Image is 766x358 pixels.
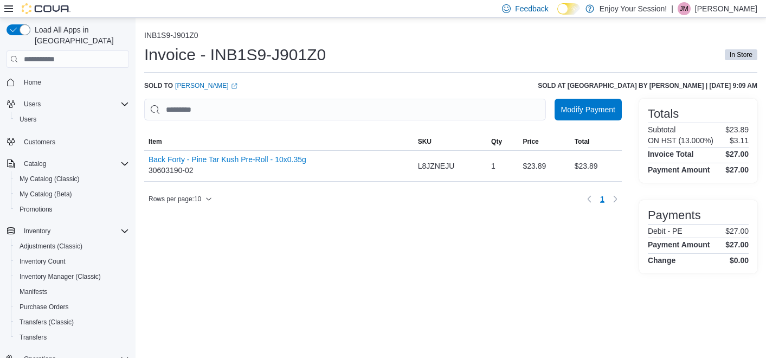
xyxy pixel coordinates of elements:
[144,99,546,120] input: This is a search bar. As you type, the results lower in the page will automatically filter.
[20,272,101,281] span: Inventory Manager (Classic)
[144,133,414,150] button: Item
[20,287,47,296] span: Manifests
[538,81,757,90] h6: Sold at [GEOGRAPHIC_DATA] by [PERSON_NAME] | [DATE] 9:09 AM
[20,205,53,214] span: Promotions
[15,331,129,344] span: Transfers
[24,100,41,108] span: Users
[24,159,46,168] span: Catalog
[144,44,326,66] h1: Invoice - INB1S9-J901Z0
[487,133,518,150] button: Qty
[2,97,133,112] button: Users
[15,172,84,186] a: My Catalog (Classic)
[24,227,50,235] span: Inventory
[648,150,694,158] h4: Invoice Total
[11,239,133,254] button: Adjustments (Classic)
[15,240,129,253] span: Adjustments (Classic)
[2,133,133,149] button: Customers
[15,316,129,329] span: Transfers (Classic)
[680,2,688,15] span: JM
[20,190,72,199] span: My Catalog (Beta)
[24,138,55,146] span: Customers
[20,135,129,148] span: Customers
[20,257,66,266] span: Inventory Count
[15,270,105,283] a: Inventory Manager (Classic)
[15,255,129,268] span: Inventory Count
[648,227,683,235] h6: Debit - PE
[11,112,133,127] button: Users
[15,255,70,268] a: Inventory Count
[518,155,570,177] div: $23.89
[144,31,757,42] nav: An example of EuiBreadcrumbs
[20,242,82,251] span: Adjustments (Classic)
[15,188,129,201] span: My Catalog (Beta)
[11,254,133,269] button: Inventory Count
[144,31,198,40] button: INB1S9-J901Z0
[725,165,749,174] h4: $27.00
[487,155,518,177] div: 1
[609,193,622,206] button: Next page
[648,209,701,222] h3: Payments
[555,99,622,120] button: Modify Payment
[231,83,237,90] svg: External link
[725,227,749,235] p: $27.00
[518,133,570,150] button: Price
[725,240,749,249] h4: $27.00
[15,113,129,126] span: Users
[20,98,129,111] span: Users
[20,175,80,183] span: My Catalog (Classic)
[575,137,590,146] span: Total
[11,284,133,299] button: Manifests
[418,137,432,146] span: SKU
[15,188,76,201] a: My Catalog (Beta)
[15,316,78,329] a: Transfers (Classic)
[648,125,675,134] h6: Subtotal
[648,256,675,265] h4: Change
[730,136,749,145] p: $3.11
[725,49,757,60] span: In Store
[596,190,609,208] button: Page 1 of 1
[695,2,757,15] p: [PERSON_NAME]
[523,137,538,146] span: Price
[15,301,129,314] span: Purchase Orders
[600,2,667,15] p: Enjoy Your Session!
[570,155,622,177] div: $23.89
[15,203,129,216] span: Promotions
[11,187,133,202] button: My Catalog (Beta)
[20,318,74,327] span: Transfers (Classic)
[491,137,502,146] span: Qty
[2,223,133,239] button: Inventory
[22,3,70,14] img: Cova
[648,107,679,120] h3: Totals
[515,3,548,14] span: Feedback
[15,331,51,344] a: Transfers
[149,195,201,203] span: Rows per page : 10
[596,190,609,208] ul: Pagination for table: MemoryTable from EuiInMemoryTable
[11,315,133,330] button: Transfers (Classic)
[11,299,133,315] button: Purchase Orders
[15,113,41,126] a: Users
[24,78,41,87] span: Home
[583,190,622,208] nav: Pagination for table: MemoryTable from EuiInMemoryTable
[2,74,133,90] button: Home
[15,203,57,216] a: Promotions
[570,133,622,150] button: Total
[20,115,36,124] span: Users
[730,50,752,60] span: In Store
[648,240,710,249] h4: Payment Amount
[144,193,216,206] button: Rows per page:10
[20,333,47,342] span: Transfers
[20,76,46,89] a: Home
[20,75,129,89] span: Home
[2,156,133,171] button: Catalog
[15,270,129,283] span: Inventory Manager (Classic)
[20,98,45,111] button: Users
[730,256,749,265] h4: $0.00
[149,137,162,146] span: Item
[418,159,455,172] span: L8JZNEJU
[600,194,604,204] span: 1
[20,303,69,311] span: Purchase Orders
[11,330,133,345] button: Transfers
[15,240,87,253] a: Adjustments (Classic)
[725,125,749,134] p: $23.89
